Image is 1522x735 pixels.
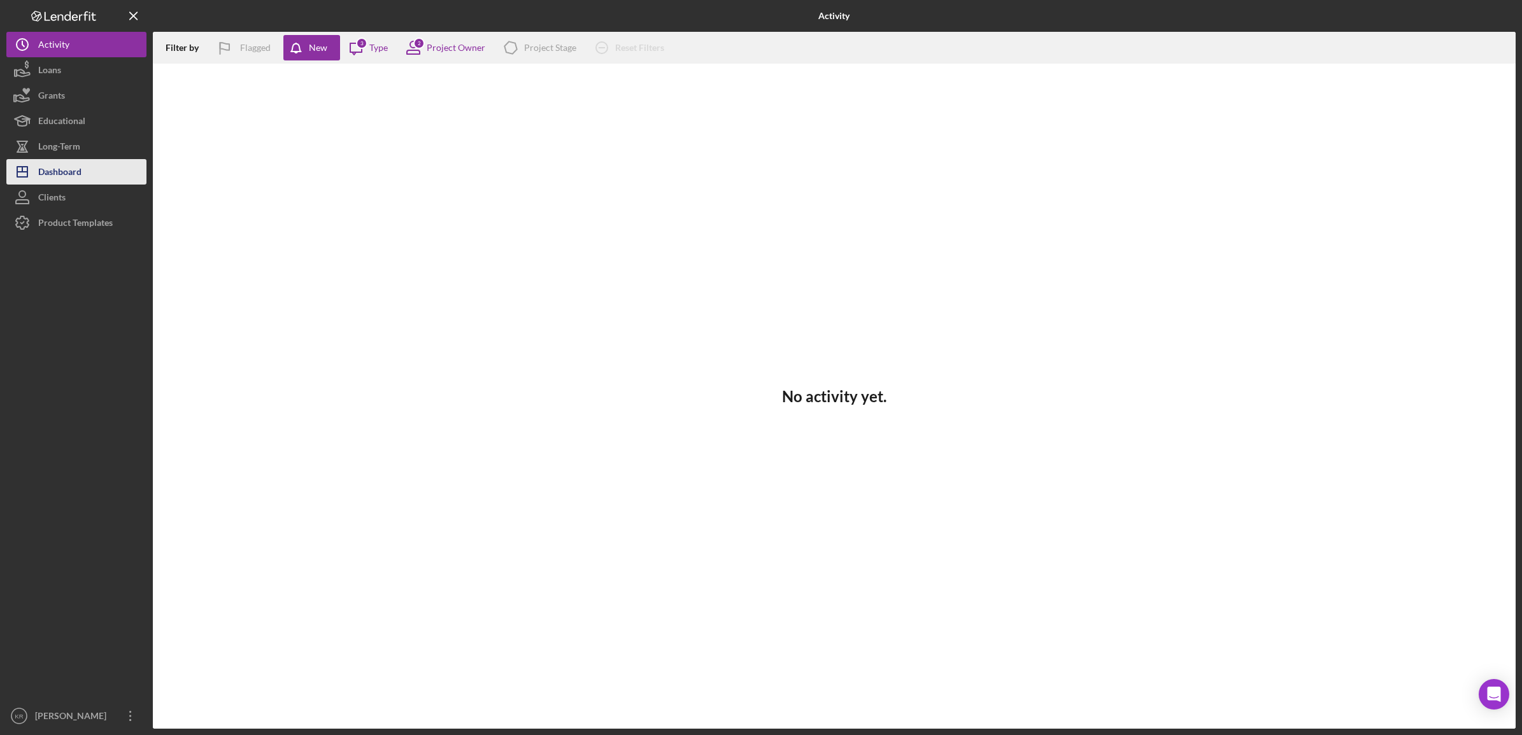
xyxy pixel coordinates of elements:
[6,108,146,134] button: Educational
[32,703,115,732] div: [PERSON_NAME]
[818,11,850,21] b: Activity
[166,43,208,53] div: Filter by
[427,43,485,53] div: Project Owner
[309,35,327,60] div: New
[6,159,146,185] button: Dashboard
[38,108,85,137] div: Educational
[6,703,146,729] button: KR[PERSON_NAME]
[6,134,146,159] button: Long-Term
[586,35,677,60] button: Reset Filters
[413,38,425,49] div: 2
[38,57,61,86] div: Loans
[356,38,367,49] div: 3
[38,210,113,239] div: Product Templates
[615,35,664,60] div: Reset Filters
[38,185,66,213] div: Clients
[240,35,271,60] div: Flagged
[38,134,80,162] div: Long-Term
[6,32,146,57] button: Activity
[38,83,65,111] div: Grants
[38,159,82,188] div: Dashboard
[6,185,146,210] button: Clients
[38,32,69,60] div: Activity
[6,210,146,235] button: Product Templates
[6,57,146,83] button: Loans
[283,35,340,60] button: New
[524,43,576,53] div: Project Stage
[6,83,146,108] button: Grants
[1479,679,1509,710] div: Open Intercom Messenger
[15,713,23,720] text: KR
[369,43,388,53] div: Type
[208,35,283,60] button: Flagged
[782,388,886,405] h3: No activity yet.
